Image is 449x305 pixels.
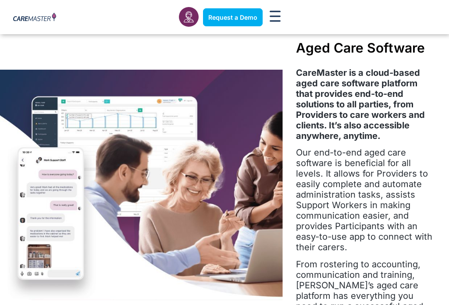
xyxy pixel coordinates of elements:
[208,14,257,21] span: Request a Demo
[203,8,263,26] a: Request a Demo
[296,147,432,252] span: Our end-to-end aged care software is beneficial for all levels. It allows for Providers to easily...
[267,8,284,27] div: Menu Toggle
[296,40,436,56] h1: Aged Care Software
[13,13,56,22] img: CareMaster Logo
[296,67,425,141] strong: CareMaster is a cloud-based aged care software platform that provides end-to-end solutions to all...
